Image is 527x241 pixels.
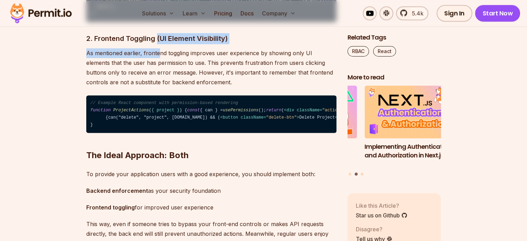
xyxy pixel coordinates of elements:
span: button [223,115,238,120]
h3: 2. Frontend Toggling (UI Element Visibility) [86,33,336,44]
span: // Example React component with permission-based rendering [90,101,238,105]
span: ProjectActions [113,108,149,113]
button: Go to slide 3 [361,173,363,175]
h2: Related Tags [348,33,441,42]
h2: The Ideal Approach: Both [86,122,336,161]
button: Solutions [139,6,177,20]
a: 5.4k [396,6,428,20]
span: className [297,108,319,113]
strong: Backend enforcement [86,187,148,194]
a: Star us on Github [356,211,407,220]
span: const [187,108,200,113]
span: "actions" [322,108,345,113]
a: Pricing [211,6,235,20]
h3: Implementing Authentication and Authorization in Next.js [364,143,458,160]
button: Go to slide 1 [349,173,351,175]
img: Permit logo [7,1,75,25]
span: < = > [284,108,348,113]
span: </ > [335,115,358,120]
button: Go to slide 2 [354,173,358,176]
p: Like this Article? [356,201,407,210]
p: as your security foundation [86,186,336,195]
span: function [90,108,111,113]
h3: Implementing Multi-Tenant RBAC in Nuxt.js [264,143,357,160]
code: ( ) { { can } = (); ( ); } [86,95,336,133]
span: return [266,108,281,113]
span: div [287,108,294,113]
button: Learn [180,6,209,20]
a: RBAC [348,46,369,57]
a: React [373,46,396,57]
p: To provide your application users with a good experience, you should implement both: [86,169,336,179]
h2: More to read [348,73,441,82]
a: Sign In [437,5,472,21]
button: Company [259,6,298,20]
p: As mentioned earlier, frontend toggling improves user experience by showing only UI elements that... [86,48,336,87]
img: Implementing Authentication and Authorization in Next.js [364,86,458,139]
p: for improved user experience [86,202,336,212]
strong: Frontend toggling [86,204,135,210]
span: usePermissions [223,108,258,113]
span: { project } [151,108,179,113]
span: < = > [220,115,299,120]
li: 1 of 3 [264,86,357,169]
p: Disagree? [356,225,393,233]
li: 2 of 3 [364,86,458,169]
a: Implementing Multi-Tenant RBAC in Nuxt.jsImplementing Multi-Tenant RBAC in Nuxt.js [264,86,357,169]
span: "delete-btn" [266,115,297,120]
a: Docs [238,6,256,20]
span: 5.4k [408,9,423,17]
span: className [241,115,264,120]
a: Start Now [475,5,520,21]
div: Posts [348,86,441,177]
